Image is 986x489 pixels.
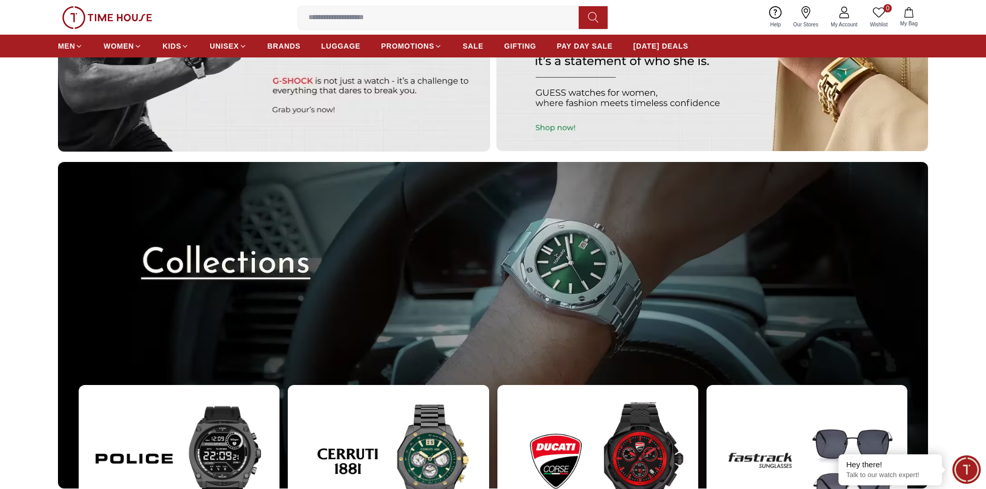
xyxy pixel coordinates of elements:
[163,41,181,51] span: KIDS
[463,37,483,55] a: SALE
[321,37,361,55] a: LUGGAGE
[864,4,894,31] a: 0Wishlist
[952,455,981,484] div: Chat Widget
[866,21,892,28] span: Wishlist
[62,6,152,29] img: ...
[557,37,613,55] a: PAY DAY SALE
[846,460,934,470] div: Hey there!
[634,37,688,55] a: [DATE] DEALS
[268,37,301,55] a: BRANDS
[504,41,536,51] span: GIFTING
[766,21,785,28] span: Help
[846,471,934,480] p: Talk to our watch expert!
[504,37,536,55] a: GIFTING
[896,20,922,27] span: My Bag
[58,41,75,51] span: MEN
[268,41,301,51] span: BRANDS
[104,41,134,51] span: WOMEN
[787,4,825,31] a: Our Stores
[381,41,434,51] span: PROMOTIONS
[58,162,928,488] img: ...
[463,41,483,51] span: SALE
[381,37,442,55] a: PROMOTIONS
[634,41,688,51] span: [DATE] DEALS
[163,37,189,55] a: KIDS
[321,41,361,51] span: LUGGAGE
[210,37,246,55] a: UNISEX
[894,5,924,29] button: My Bag
[104,37,142,55] a: WOMEN
[557,41,613,51] span: PAY DAY SALE
[827,21,862,28] span: My Account
[764,4,787,31] a: Help
[884,4,892,12] span: 0
[58,37,83,55] a: MEN
[210,41,239,51] span: UNISEX
[789,21,822,28] span: Our Stores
